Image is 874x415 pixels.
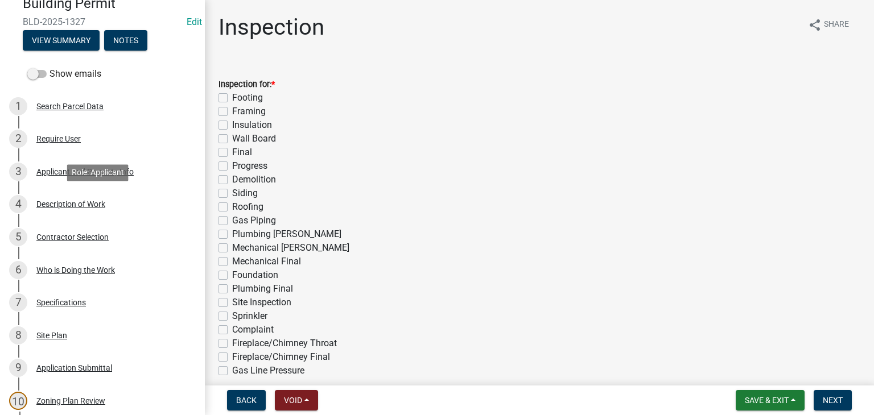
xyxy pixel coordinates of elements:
[814,390,852,410] button: Next
[232,323,274,337] label: Complaint
[232,146,252,159] label: Final
[36,233,109,241] div: Contractor Selection
[799,14,858,36] button: shareShare
[36,331,67,339] div: Site Plan
[745,396,789,405] span: Save & Exit
[218,14,324,41] h1: Inspection
[232,337,337,350] label: Fireplace/Chimney Throat
[36,266,115,274] div: Who is Doing the Work
[104,30,147,51] button: Notes
[23,16,182,27] span: BLD-2025-1327
[218,81,275,89] label: Inspection for:
[232,282,293,296] label: Plumbing Final
[23,36,100,45] wm-modal-confirm: Summary
[36,364,112,372] div: Application Submittal
[104,36,147,45] wm-modal-confirm: Notes
[27,67,101,81] label: Show emails
[808,18,822,32] i: share
[67,164,129,181] div: Role: Applicant
[36,168,134,176] div: Applicant and Property Info
[36,298,86,306] div: Specifications
[232,241,349,255] label: Mechanical [PERSON_NAME]
[232,91,263,105] label: Footing
[227,390,266,410] button: Back
[9,228,27,246] div: 5
[236,396,257,405] span: Back
[23,30,100,51] button: View Summary
[9,392,27,410] div: 10
[9,130,27,148] div: 2
[275,390,318,410] button: Void
[232,105,266,118] label: Framing
[9,97,27,115] div: 1
[232,227,341,241] label: Plumbing [PERSON_NAME]
[232,186,258,200] label: Siding
[232,255,301,268] label: Mechanical Final
[9,261,27,279] div: 6
[9,359,27,377] div: 9
[232,214,276,227] label: Gas Piping
[232,200,263,214] label: Roofing
[232,118,272,132] label: Insulation
[187,16,202,27] wm-modal-confirm: Edit Application Number
[36,200,105,208] div: Description of Work
[9,293,27,312] div: 7
[187,16,202,27] a: Edit
[232,350,330,364] label: Fireplace/Chimney Final
[284,396,302,405] span: Void
[232,159,267,173] label: Progress
[232,364,304,377] label: Gas Line Pressure
[823,396,843,405] span: Next
[232,309,267,323] label: Sprinkler
[36,397,105,405] div: Zoning Plan Review
[232,268,278,282] label: Foundation
[9,326,27,345] div: 8
[36,135,81,143] div: Require User
[736,390,805,410] button: Save & Exit
[9,195,27,213] div: 4
[9,163,27,181] div: 3
[232,173,276,186] label: Demolition
[232,296,291,309] label: Site Inspection
[36,102,104,110] div: Search Parcel Data
[824,18,849,32] span: Share
[232,132,276,146] label: Wall Board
